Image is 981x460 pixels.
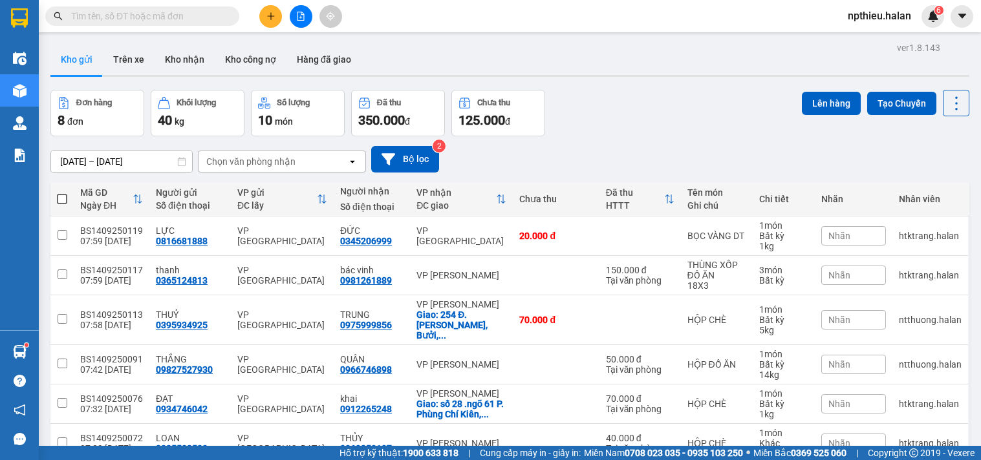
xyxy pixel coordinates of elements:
[759,241,808,251] div: 1 kg
[519,231,592,241] div: 20.000 đ
[759,315,808,325] div: Bất kỳ
[80,433,143,443] div: BS1409250072
[480,446,581,460] span: Cung cấp máy in - giấy in:
[80,364,143,375] div: 07:42 [DATE]
[606,200,664,211] div: HTTT
[50,44,103,75] button: Kho gửi
[80,404,143,414] div: 07:32 [DATE]
[477,98,510,107] div: Chưa thu
[156,200,224,211] div: Số điện thoại
[606,433,674,443] div: 40.000 đ
[759,265,808,275] div: 3 món
[13,116,27,130] img: warehouse-icon
[416,309,506,340] div: Giao: 254 Đ. Lạc Long Quân, Bưởi, Tây Hồ, Hà Nội, Việt Nam
[759,428,808,438] div: 1 món
[340,320,392,330] div: 0975999856
[625,448,743,458] strong: 0708 023 035 - 0935 103 250
[899,359,962,370] div: ntthuong.halan
[759,438,808,448] div: Khác
[416,399,506,419] div: Giao: số 28 .ngõ 61 P. Phùng Chí Kiên, Nghĩa Đô, Cầu Giấy, Hà Nội, Việt Nam
[215,44,286,75] button: Kho công nợ
[687,187,746,198] div: Tên món
[11,8,28,28] img: logo-vxr
[80,354,143,364] div: BS1409250091
[897,41,940,55] div: ver 1.8.143
[759,231,808,241] div: Bất kỳ
[416,299,506,309] div: VP [PERSON_NAME]
[458,112,505,128] span: 125.000
[351,90,445,136] button: Đã thu350.000đ
[80,200,133,211] div: Ngày ĐH
[74,182,149,216] th: Toggle SortBy
[340,202,404,212] div: Số điện thoại
[155,44,215,75] button: Kho nhận
[14,404,26,416] span: notification
[899,438,962,448] div: htktrang.halan
[759,349,808,359] div: 1 món
[237,309,327,330] div: VP [GEOGRAPHIC_DATA]
[259,5,282,28] button: plus
[584,446,743,460] span: Miền Nam
[759,409,808,419] div: 1 kg
[80,187,133,198] div: Mã GD
[371,146,439,172] button: Bộ lọc
[319,5,342,28] button: aim
[759,370,808,380] div: 14 kg
[13,52,27,65] img: warehouse-icon
[156,354,224,364] div: THẮNG
[802,92,861,115] button: Lên hàng
[606,364,674,375] div: Tại văn phòng
[51,151,192,172] input: Select a date range.
[759,359,808,370] div: Bất kỳ
[599,182,681,216] th: Toggle SortBy
[606,187,664,198] div: Đã thu
[759,304,808,315] div: 1 món
[519,194,592,204] div: Chưa thu
[50,90,144,136] button: Đơn hàng8đơn
[899,315,962,325] div: ntthuong.halan
[377,98,401,107] div: Đã thu
[340,446,458,460] span: Hỗ trợ kỹ thuật:
[405,116,410,127] span: đ
[416,225,506,246] div: VP [GEOGRAPHIC_DATA]
[80,309,143,320] div: BS1409250113
[290,5,312,28] button: file-add
[340,186,404,196] div: Người nhận
[606,265,674,275] div: 150.000 đ
[206,155,296,168] div: Chọn văn phòng nhận
[80,265,143,275] div: BS1409250117
[791,448,846,458] strong: 0369 525 060
[934,6,943,15] sup: 6
[340,354,404,364] div: QUÂN
[237,393,327,414] div: VP [GEOGRAPHIC_DATA]
[14,375,26,387] span: question-circle
[828,399,850,409] span: Nhãn
[156,364,213,375] div: 09827527930
[340,433,404,443] div: THỦY
[156,443,208,454] div: 0385538583
[759,388,808,399] div: 1 món
[156,433,224,443] div: LOAN
[266,12,275,21] span: plus
[340,443,392,454] div: 0369053107
[13,345,27,359] img: warehouse-icon
[80,225,143,236] div: BS1409250119
[505,116,510,127] span: đ
[759,275,808,286] div: Bất kỳ
[347,156,358,167] svg: open
[927,10,939,22] img: icon-new-feature
[80,393,143,404] div: BS1409250076
[237,200,317,211] div: ĐC lấy
[80,320,143,330] div: 07:58 [DATE]
[158,112,172,128] span: 40
[156,320,208,330] div: 0395934925
[326,12,335,21] span: aim
[258,112,272,128] span: 10
[403,448,458,458] strong: 1900 633 818
[156,309,224,320] div: THUỶ
[687,260,746,280] div: THÙNG XỐP ĐỒ ĂN
[237,225,327,246] div: VP [GEOGRAPHIC_DATA]
[687,438,746,448] div: HỘP CHÈ
[340,309,404,320] div: TRUNG
[237,433,327,454] div: VP [GEOGRAPHIC_DATA]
